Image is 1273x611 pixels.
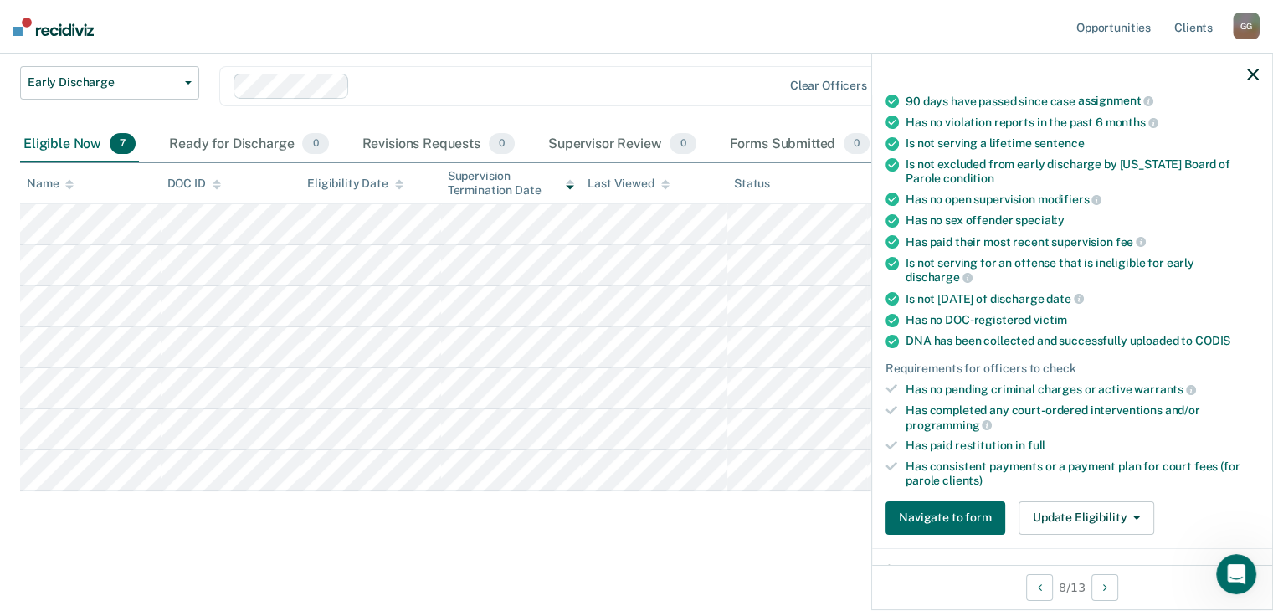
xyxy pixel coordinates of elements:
div: Has no pending criminal charges or active [906,382,1259,397]
span: date [1046,292,1083,305]
button: Previous Opportunity [1026,574,1053,601]
span: victim [1034,313,1067,326]
span: specialty [1015,213,1065,227]
a: Navigate to form link [885,501,1012,535]
span: assignment [1078,94,1153,107]
img: Recidiviz [13,18,94,36]
span: condition [943,172,994,185]
div: DNA has been collected and successfully uploaded to [906,334,1259,348]
div: Clear officers [790,79,867,93]
span: discharge [906,270,973,284]
div: Status [734,177,770,191]
div: Has no violation reports in the past 6 [906,115,1259,130]
div: Last Viewed [588,177,669,191]
div: Revisions Requests [359,126,518,163]
div: Has no open supervision [906,192,1259,207]
div: Has consistent payments or a payment plan for court fees (for parole [906,460,1259,488]
span: 0 [670,133,696,155]
div: Supervisor Review [545,126,700,163]
dt: Supervision [885,562,1259,577]
div: Eligibility Date [307,177,403,191]
div: Is not [DATE] of discharge [906,291,1259,306]
button: Navigate to form [885,501,1005,535]
span: programming [906,418,992,432]
div: 8 / 13 [872,565,1272,609]
iframe: Intercom live chat [1216,554,1256,594]
span: 7 [110,133,136,155]
div: Supervision Termination Date [448,169,575,198]
span: 0 [302,133,328,155]
div: G G [1233,13,1260,39]
span: Early Discharge [28,75,178,90]
div: DOC ID [167,177,221,191]
div: 90 days have passed since case [906,94,1259,109]
span: warrants [1134,383,1196,396]
div: Eligible Now [20,126,139,163]
div: Is not serving a lifetime [906,136,1259,151]
span: modifiers [1038,193,1102,206]
div: Has no sex offender [906,213,1259,228]
div: Is not serving for an offense that is ineligible for early [906,256,1259,285]
div: Has no DOC-registered [906,313,1259,327]
div: Has paid restitution in [906,439,1259,453]
div: Name [27,177,74,191]
span: sentence [1034,136,1084,150]
span: CODIS [1195,334,1230,347]
span: fee [1116,235,1146,249]
span: clients) [942,474,983,487]
button: Next Opportunity [1091,574,1118,601]
div: Has paid their most recent supervision [906,234,1259,249]
div: Has completed any court-ordered interventions and/or [906,403,1259,432]
button: Update Eligibility [1019,501,1154,535]
div: Requirements for officers to check [885,362,1259,376]
span: months [1106,116,1158,129]
div: Forms Submitted [726,126,874,163]
div: Is not excluded from early discharge by [US_STATE] Board of Parole [906,157,1259,186]
span: 0 [844,133,870,155]
span: 0 [489,133,515,155]
div: Ready for Discharge [166,126,331,163]
span: full [1028,439,1045,452]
